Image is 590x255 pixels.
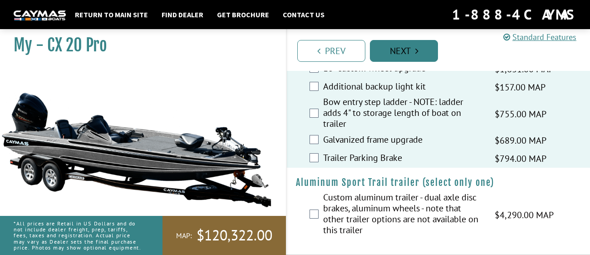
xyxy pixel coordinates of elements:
p: *All prices are Retail in US Dollars and do not include dealer freight, prep, tariffs, fees, taxe... [14,216,142,255]
span: $4,290.00 MAP [495,208,554,222]
span: $794.00 MAP [495,152,546,165]
span: $157.00 MAP [495,80,546,94]
a: Prev [297,40,365,62]
span: $120,322.00 [197,226,272,245]
span: MAP: [176,231,192,240]
a: Standard Features [503,32,576,42]
label: Galvanized frame upgrade [323,134,483,147]
a: Return to main site [70,9,152,20]
span: $755.00 MAP [495,107,546,121]
img: white-logo-c9c8dbefe5ff5ceceb0f0178aa75bf4bb51f6bca0971e226c86eb53dfe498488.png [14,10,66,20]
ul: Pagination [295,39,590,62]
span: $689.00 MAP [495,134,546,147]
a: Find Dealer [157,9,208,20]
h4: Aluminum Sport Trail trailer (select only one) [296,177,581,188]
a: Get Brochure [212,9,274,20]
label: Bow entry step ladder - NOTE: ladder adds 4" to storage length of boat on trailer [323,96,483,131]
h1: My - CX 20 Pro [14,35,263,55]
a: Next [370,40,438,62]
label: Trailer Parking Brake [323,152,483,165]
a: Contact Us [278,9,329,20]
a: MAP:$120,322.00 [162,216,286,255]
label: Custom aluminum trailer - dual axle disc brakes, aluminum wheels - note that other trailer option... [323,192,483,238]
label: Additional backup light kit [323,81,483,94]
div: 1-888-4CAYMAS [452,5,576,25]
